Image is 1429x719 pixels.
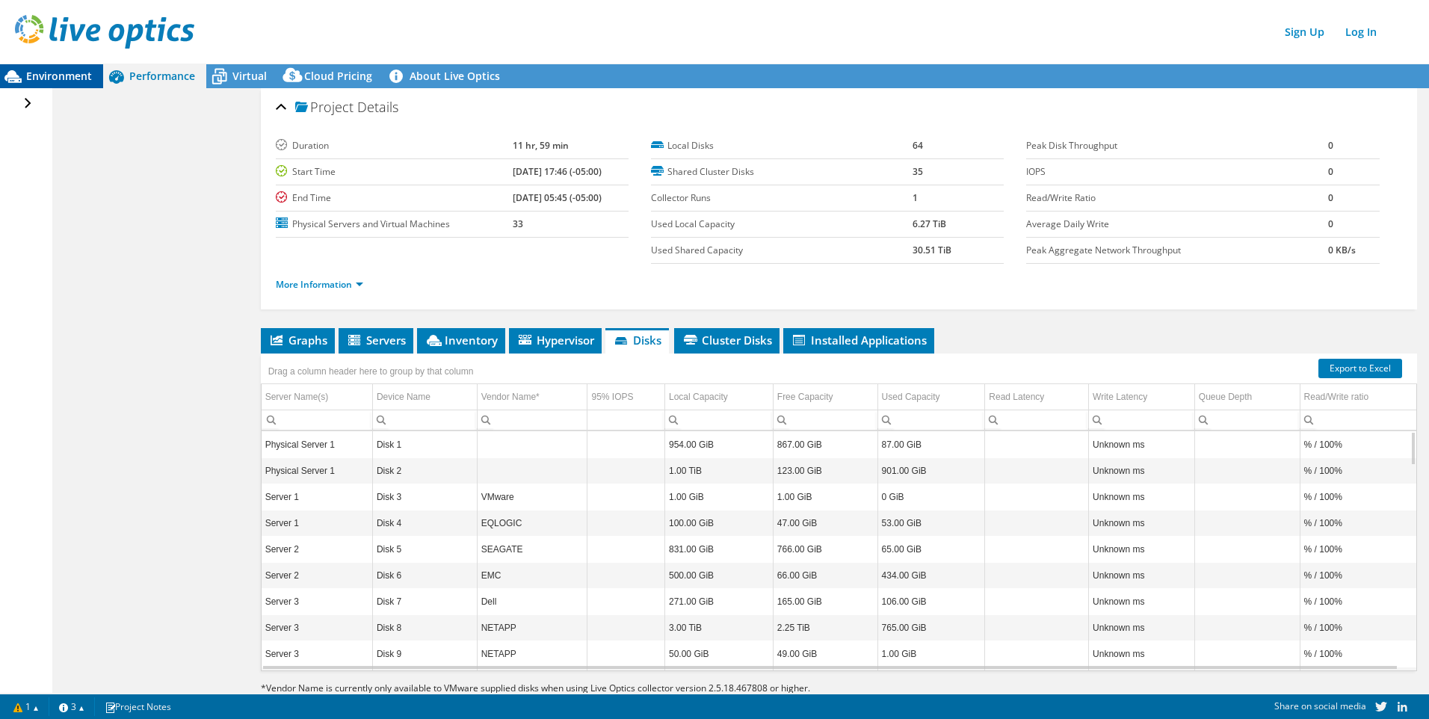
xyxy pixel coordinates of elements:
[877,510,985,537] td: Column Used Capacity, Value 53.00 GiB
[877,641,985,667] td: Column Used Capacity, Value 1.00 GiB
[49,697,95,716] a: 3
[276,278,363,291] a: More Information
[261,354,1417,671] div: Data grid
[587,641,665,667] td: Column 95% IOPS, Value
[1194,589,1300,615] td: Column Queue Depth, Value
[651,164,913,179] label: Shared Cluster Disks
[262,484,373,510] td: Column Server Name(s), Value Server 1
[773,641,877,667] td: Column Free Capacity, Value 49.00 GiB
[665,484,774,510] td: Column Local Capacity, Value 1.00 GiB
[913,165,923,178] b: 35
[513,191,602,204] b: [DATE] 05:45 (-05:00)
[877,537,985,563] td: Column Used Capacity, Value 65.00 GiB
[985,432,1089,458] td: Column Read Latency, Value
[425,333,498,348] span: Inventory
[372,458,477,484] td: Column Device Name, Value Disk 2
[587,410,665,431] td: Column 95% IOPS, Filter cell
[913,217,946,230] b: 6.27 TiB
[1089,641,1195,667] td: Column Write Latency, Value Unknown ms
[985,484,1089,510] td: Column Read Latency, Value
[477,458,587,484] td: Column Vendor Name*, Value
[877,458,985,484] td: Column Used Capacity, Value 901.00 GiB
[587,563,665,589] td: Column 95% IOPS, Value
[1274,700,1366,712] span: Share on social media
[1338,21,1384,43] a: Log In
[777,388,833,406] div: Free Capacity
[651,243,913,258] label: Used Shared Capacity
[1089,563,1195,589] td: Column Write Latency, Value Unknown ms
[665,432,774,458] td: Column Local Capacity, Value 954.00 GiB
[877,589,985,615] td: Column Used Capacity, Value 106.00 GiB
[1089,589,1195,615] td: Column Write Latency, Value Unknown ms
[262,537,373,563] td: Column Server Name(s), Value Server 2
[1194,641,1300,667] td: Column Queue Depth, Value
[477,615,587,641] td: Column Vendor Name*, Value NETAPP
[1328,165,1333,178] b: 0
[1194,615,1300,641] td: Column Queue Depth, Value
[372,432,477,458] td: Column Device Name, Value Disk 1
[1300,510,1416,537] td: Column Read/Write ratio, Value % / 100%
[985,510,1089,537] td: Column Read Latency, Value
[1199,388,1252,406] div: Queue Depth
[773,458,877,484] td: Column Free Capacity, Value 123.00 GiB
[587,384,665,410] td: 95% IOPS Column
[262,589,373,615] td: Column Server Name(s), Value Server 3
[1300,432,1416,458] td: Column Read/Write ratio, Value % / 100%
[513,139,569,152] b: 11 hr, 59 min
[1328,217,1333,230] b: 0
[651,138,913,153] label: Local Disks
[587,537,665,563] td: Column 95% IOPS, Value
[587,432,665,458] td: Column 95% IOPS, Value
[276,138,513,153] label: Duration
[265,361,478,382] div: Drag a column header here to group by that column
[1194,563,1300,589] td: Column Queue Depth, Value
[665,589,774,615] td: Column Local Capacity, Value 271.00 GiB
[1194,484,1300,510] td: Column Queue Depth, Value
[261,680,971,697] p: Vendor Name is currently only available to VMware supplied disks when using Live Optics collector...
[587,484,665,510] td: Column 95% IOPS, Value
[477,410,587,431] td: Column Vendor Name*, Filter cell
[665,537,774,563] td: Column Local Capacity, Value 831.00 GiB
[262,384,373,410] td: Server Name(s) Column
[377,388,430,406] div: Device Name
[985,615,1089,641] td: Column Read Latency, Value
[1089,410,1195,431] td: Column Write Latency, Filter cell
[372,563,477,589] td: Column Device Name, Value Disk 6
[94,697,182,716] a: Project Notes
[276,191,513,206] label: End Time
[372,537,477,563] td: Column Device Name, Value Disk 5
[985,537,1089,563] td: Column Read Latency, Value
[477,589,587,615] td: Column Vendor Name*, Value Dell
[372,384,477,410] td: Device Name Column
[1089,432,1195,458] td: Column Write Latency, Value Unknown ms
[1093,388,1147,406] div: Write Latency
[985,384,1089,410] td: Read Latency Column
[1089,458,1195,484] td: Column Write Latency, Value Unknown ms
[232,69,267,83] span: Virtual
[357,98,398,116] span: Details
[1194,410,1300,431] td: Column Queue Depth, Filter cell
[15,15,194,49] img: live_optics_svg.svg
[372,484,477,510] td: Column Device Name, Value Disk 3
[665,458,774,484] td: Column Local Capacity, Value 1.00 TiB
[1300,615,1416,641] td: Column Read/Write ratio, Value % / 100%
[882,388,940,406] div: Used Capacity
[1300,410,1416,431] td: Column Read/Write ratio, Filter cell
[1194,432,1300,458] td: Column Queue Depth, Value
[1328,139,1333,152] b: 0
[276,164,513,179] label: Start Time
[372,589,477,615] td: Column Device Name, Value Disk 7
[773,484,877,510] td: Column Free Capacity, Value 1.00 GiB
[372,510,477,537] td: Column Device Name, Value Disk 4
[346,333,406,348] span: Servers
[477,384,587,410] td: Vendor Name* Column
[1328,244,1356,256] b: 0 KB/s
[682,333,772,348] span: Cluster Disks
[262,410,373,431] td: Column Server Name(s), Filter cell
[773,510,877,537] td: Column Free Capacity, Value 47.00 GiB
[989,388,1044,406] div: Read Latency
[1300,484,1416,510] td: Column Read/Write ratio, Value % / 100%
[276,217,513,232] label: Physical Servers and Virtual Machines
[913,244,951,256] b: 30.51 TiB
[1026,217,1328,232] label: Average Daily Write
